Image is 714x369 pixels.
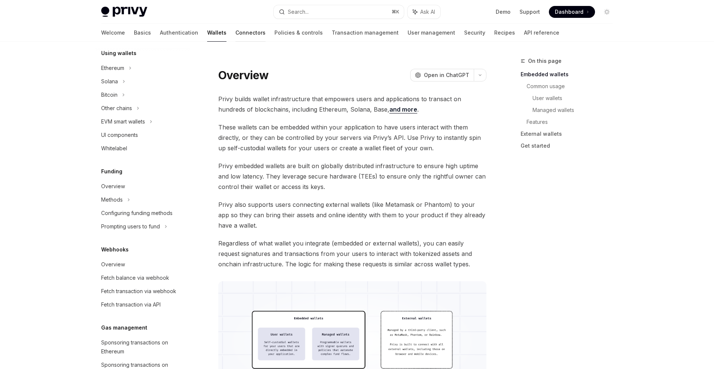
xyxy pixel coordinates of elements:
span: Open in ChatGPT [424,71,469,79]
a: Fetch transaction via API [95,298,190,311]
a: Whitelabel [95,142,190,155]
div: Solana [101,77,118,86]
a: Fetch transaction via webhook [95,285,190,298]
a: Sponsoring transactions on Ethereum [95,336,190,358]
a: Fetch balance via webhook [95,271,190,285]
a: Security [464,24,485,42]
div: Fetch transaction via webhook [101,287,176,296]
span: On this page [528,57,562,65]
h5: Webhooks [101,245,129,254]
h5: Funding [101,167,122,176]
a: Basics [134,24,151,42]
button: Ask AI [408,5,440,19]
div: Sponsoring transactions on Ethereum [101,338,186,356]
a: Common usage [527,80,619,92]
div: Configuring funding methods [101,209,173,218]
a: Authentication [160,24,198,42]
a: API reference [524,24,559,42]
span: ⌘ K [392,9,399,15]
div: Other chains [101,104,132,113]
div: UI components [101,131,138,139]
div: Overview [101,182,125,191]
span: Ask AI [420,8,435,16]
a: Overview [95,180,190,193]
a: Embedded wallets [521,68,619,80]
a: Managed wallets [533,104,619,116]
a: Support [520,8,540,16]
img: light logo [101,7,147,17]
div: Prompting users to fund [101,222,160,231]
a: Configuring funding methods [95,206,190,220]
div: Search... [288,7,309,16]
button: Open in ChatGPT [410,69,474,81]
a: and more [389,106,417,113]
span: Privy embedded wallets are built on globally distributed infrastructure to ensure high uptime and... [218,161,486,192]
div: Methods [101,195,123,204]
div: Overview [101,260,125,269]
div: Whitelabel [101,144,127,153]
div: Fetch transaction via API [101,300,161,309]
div: Fetch balance via webhook [101,273,169,282]
h5: Gas management [101,323,147,332]
a: User wallets [533,92,619,104]
span: Privy also supports users connecting external wallets (like Metamask or Phantom) to your app so t... [218,199,486,231]
a: Demo [496,8,511,16]
a: UI components [95,128,190,142]
a: Get started [521,140,619,152]
a: Welcome [101,24,125,42]
a: Features [527,116,619,128]
a: Recipes [494,24,515,42]
a: External wallets [521,128,619,140]
button: Search...⌘K [274,5,404,19]
a: Policies & controls [274,24,323,42]
span: Dashboard [555,8,583,16]
a: Transaction management [332,24,399,42]
div: EVM smart wallets [101,117,145,126]
span: Regardless of what wallet you integrate (embedded or external wallets), you can easily request si... [218,238,486,269]
span: These wallets can be embedded within your application to have users interact with them directly, ... [218,122,486,153]
a: Dashboard [549,6,595,18]
span: Privy builds wallet infrastructure that empowers users and applications to transact on hundreds o... [218,94,486,115]
button: Toggle dark mode [601,6,613,18]
a: Overview [95,258,190,271]
h1: Overview [218,68,268,82]
a: Connectors [235,24,266,42]
a: User management [408,24,455,42]
a: Wallets [207,24,226,42]
div: Bitcoin [101,90,118,99]
div: Ethereum [101,64,124,73]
